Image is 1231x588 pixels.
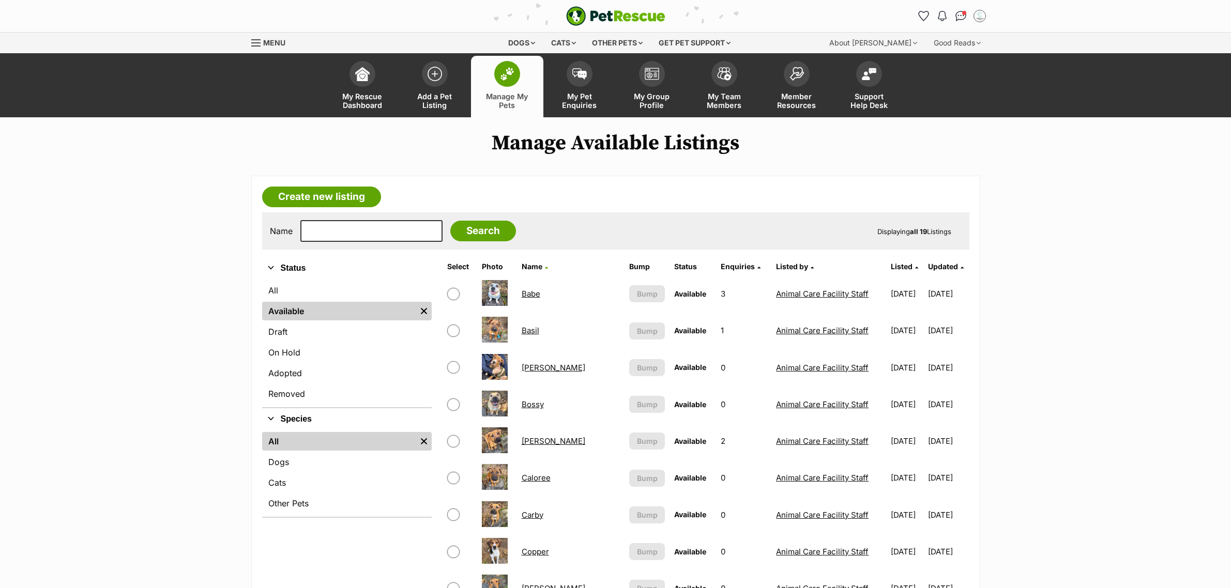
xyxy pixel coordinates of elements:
a: Listed by [776,262,814,271]
a: Remove filter [416,302,432,320]
input: Search [450,221,516,241]
a: Cats [262,473,432,492]
a: Available [262,302,416,320]
a: My Rescue Dashboard [326,56,399,117]
a: Draft [262,322,432,341]
td: [DATE] [928,423,968,459]
span: Support Help Desk [846,92,892,110]
td: 1 [717,313,771,348]
td: 0 [717,460,771,496]
span: Manage My Pets [484,92,530,110]
span: Bump [637,473,658,484]
a: Enquiries [721,262,761,271]
a: Animal Care Facility Staff [776,473,869,483]
div: Status [262,279,432,407]
td: [DATE] [887,350,927,385]
span: Updated [928,262,958,271]
span: My Team Members [701,92,748,110]
td: [DATE] [887,460,927,496]
span: My Group Profile [629,92,675,110]
img: group-profile-icon-3fa3cf56718a62981997c0bc7e787c4b2cf8bcc04b72c1350f741eb67cf2f40e.svg [645,68,659,80]
a: Name [522,262,548,271]
div: Cats [544,33,583,53]
img: member-resources-icon-8e73f808a243e03378d46382f2149f9095a855e16c252ad45f914b54edf8863c.svg [789,67,804,81]
th: Photo [478,258,516,275]
img: help-desk-icon-fdf02630f3aa405de69fd3d07c3f3aa587a6932b1a1747fa1d2bba05be0121f9.svg [862,68,876,80]
a: Dogs [262,453,432,471]
button: Bump [629,506,665,523]
td: [DATE] [887,276,927,312]
span: Bump [637,362,658,373]
a: Adopted [262,364,432,382]
a: All [262,281,432,300]
td: 0 [717,497,771,533]
td: [DATE] [887,313,927,348]
td: 2 [717,423,771,459]
a: Other Pets [262,494,432,513]
div: Species [262,430,432,517]
button: Status [262,261,432,275]
a: On Hold [262,343,432,362]
a: Bossy [522,399,544,409]
span: Available [674,510,706,519]
img: chat-41dd97257d64d25036548639549fe6c8038ab92f7586957e7f3b1b290dea8141.svg [955,11,966,21]
div: Get pet support [651,33,738,53]
a: Copper [522,547,549,556]
a: Menu [251,33,293,51]
th: Status [670,258,716,275]
a: Conversations [953,8,969,24]
td: [DATE] [928,497,968,533]
div: About [PERSON_NAME] [822,33,924,53]
span: Menu [263,38,285,47]
a: Favourites [916,8,932,24]
button: Bump [629,470,665,487]
a: Animal Care Facility Staff [776,326,869,335]
td: [DATE] [928,386,968,422]
span: My Pet Enquiries [556,92,603,110]
a: Manage My Pets [471,56,543,117]
div: Dogs [501,33,542,53]
a: Animal Care Facility Staff [776,436,869,446]
img: logo-e224e6f780fb5917bec1dbf3a21bbac754714ae5b6737aabdf751b685950b380.svg [566,6,665,26]
button: Bump [629,322,665,339]
td: [DATE] [887,534,927,569]
span: Add a Pet Listing [412,92,458,110]
td: [DATE] [928,534,968,569]
span: Available [674,547,706,556]
img: team-members-icon-5396bd8760b3fe7c0b43da4ab00e1e3bb1a5d9ba89233759b79545d2d3fc5d0d.svg [717,67,732,81]
a: [PERSON_NAME] [522,363,585,373]
a: Remove filter [416,432,432,451]
th: Bump [625,258,670,275]
span: Name [522,262,542,271]
span: Listed by [776,262,808,271]
a: Animal Care Facility Staff [776,289,869,299]
span: Bump [637,326,658,336]
span: Available [674,437,706,445]
td: [DATE] [928,460,968,496]
span: Available [674,400,706,409]
a: Support Help Desk [833,56,905,117]
a: [PERSON_NAME] [522,436,585,446]
a: Carby [522,510,543,520]
span: Available [674,326,706,335]
td: [DATE] [928,276,968,312]
img: pet-enquiries-icon-7e3ad2cf08bfb03b45e93fb7055b45f3efa6380592205ae92323e6603595dc1f.svg [572,68,587,80]
img: Animal Care Facility Staff profile pic [975,11,985,21]
img: notifications-46538b983faf8c2785f20acdc204bb7945ddae34d4c08c2a6579f10ce5e182be.svg [938,11,946,21]
a: Babe [522,289,540,299]
td: [DATE] [887,497,927,533]
td: [DATE] [928,313,968,348]
a: Caloree [522,473,551,483]
button: Bump [629,543,665,560]
span: Bump [637,399,658,410]
span: Available [674,289,706,298]
a: Updated [928,262,964,271]
a: All [262,432,416,451]
img: manage-my-pets-icon-02211641906a0b7f246fdf0571729dbe1e7629f14944591b6c1af311fb30b64b.svg [500,67,514,81]
td: [DATE] [928,350,968,385]
img: add-pet-listing-icon-0afa8454b4691262ce3f59096e99ab1cd57d4a30225e0717b998d2c9b9846f56.svg [428,67,442,81]
a: My Group Profile [616,56,688,117]
button: My account [971,8,988,24]
a: Create new listing [262,187,381,207]
a: Animal Care Facility Staff [776,510,869,520]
